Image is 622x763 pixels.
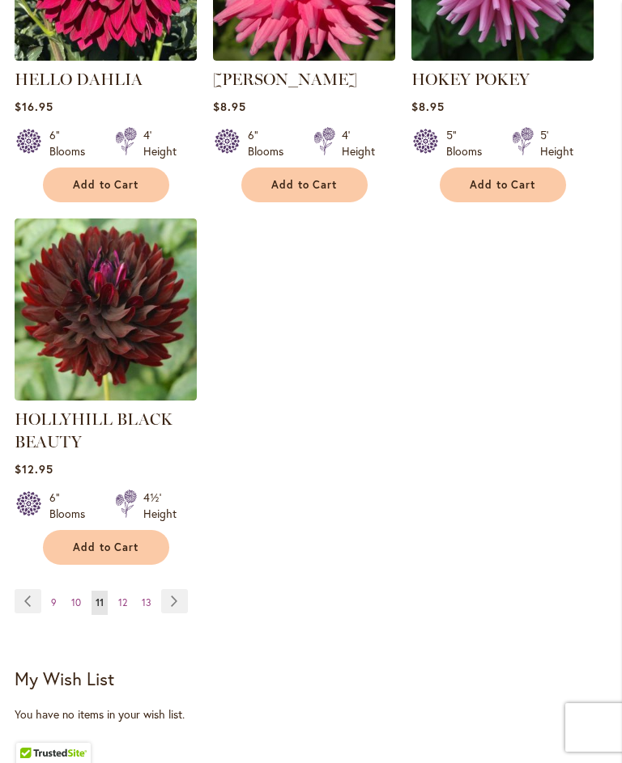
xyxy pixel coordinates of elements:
[43,167,169,202] button: Add to Cart
[15,409,173,451] a: HOLLYHILL BLACK BEAUTY
[47,591,61,615] a: 9
[470,178,536,192] span: Add to Cart
[540,127,573,159] div: 5' Height
[15,461,53,477] span: $12.95
[15,49,197,64] a: Hello Dahlia
[15,667,114,690] strong: My Wish List
[71,596,81,608] span: 10
[142,596,151,608] span: 13
[411,99,445,114] span: $8.95
[271,178,338,192] span: Add to Cart
[446,127,492,159] div: 5" Blooms
[51,596,57,608] span: 9
[15,99,53,114] span: $16.95
[15,388,197,404] a: HOLLYHILL BLACK BEAUTY
[213,99,246,114] span: $8.95
[213,70,357,89] a: [PERSON_NAME]
[248,127,294,159] div: 6" Blooms
[213,49,395,64] a: HERBERT SMITH
[114,591,131,615] a: 12
[143,127,177,159] div: 4' Height
[143,490,177,522] div: 4½' Height
[411,49,594,64] a: HOKEY POKEY
[342,127,375,159] div: 4' Height
[138,591,155,615] a: 13
[49,490,96,522] div: 6" Blooms
[118,596,127,608] span: 12
[49,127,96,159] div: 6" Blooms
[67,591,85,615] a: 10
[411,70,530,89] a: HOKEY POKEY
[73,540,139,554] span: Add to Cart
[15,70,143,89] a: HELLO DAHLIA
[12,706,58,751] iframe: Launch Accessibility Center
[43,530,169,565] button: Add to Cart
[15,706,607,723] div: You have no items in your wish list.
[15,218,197,401] img: HOLLYHILL BLACK BEAUTY
[241,167,368,202] button: Add to Cart
[73,178,139,192] span: Add to Cart
[440,167,566,202] button: Add to Cart
[96,596,104,608] span: 11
